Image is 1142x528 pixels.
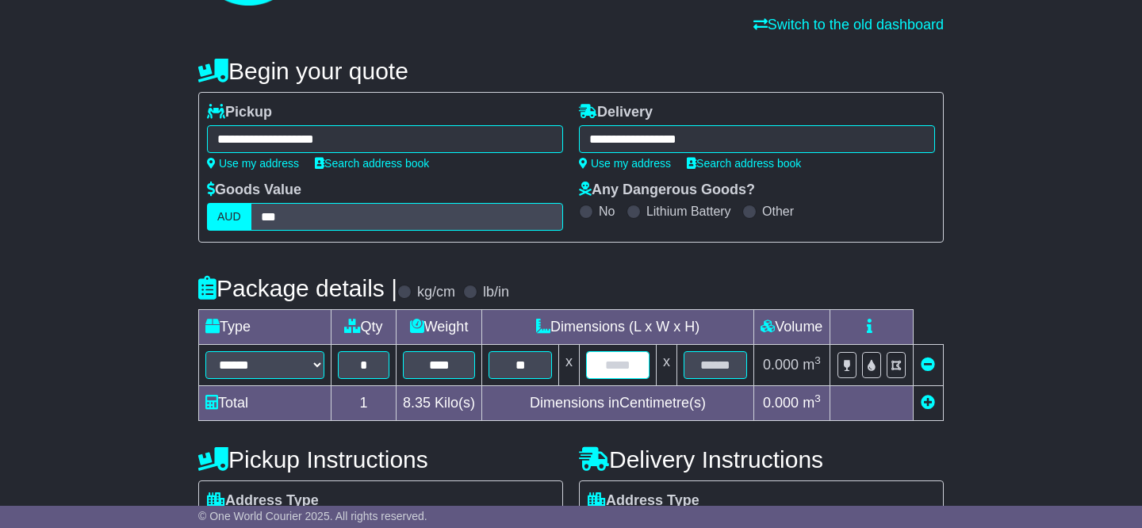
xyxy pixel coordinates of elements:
label: Lithium Battery [646,204,731,219]
label: lb/in [483,284,509,301]
label: Pickup [207,104,272,121]
a: Add new item [921,395,935,411]
label: Delivery [579,104,653,121]
a: Search address book [315,157,429,170]
span: 0.000 [763,357,799,373]
h4: Pickup Instructions [198,446,563,473]
td: 1 [331,386,397,421]
label: Address Type [207,492,319,510]
span: 0.000 [763,395,799,411]
span: m [803,357,821,373]
a: Search address book [687,157,801,170]
label: AUD [207,203,251,231]
label: Goods Value [207,182,301,199]
a: Remove this item [921,357,935,373]
td: Weight [397,310,482,345]
a: Use my address [579,157,671,170]
span: m [803,395,821,411]
sup: 3 [814,354,821,366]
label: Any Dangerous Goods? [579,182,755,199]
label: kg/cm [417,284,455,301]
a: Switch to the old dashboard [753,17,944,33]
label: Other [762,204,794,219]
span: 8.35 [403,395,431,411]
span: © One World Courier 2025. All rights reserved. [198,510,427,522]
td: Qty [331,310,397,345]
td: x [657,345,677,386]
td: x [559,345,580,386]
td: Type [199,310,331,345]
h4: Package details | [198,275,397,301]
label: No [599,204,615,219]
sup: 3 [814,392,821,404]
td: Kilo(s) [397,386,482,421]
td: Dimensions in Centimetre(s) [482,386,754,421]
h4: Delivery Instructions [579,446,944,473]
label: Address Type [588,492,699,510]
td: Total [199,386,331,421]
td: Volume [754,310,830,345]
a: Use my address [207,157,299,170]
h4: Begin your quote [198,58,944,84]
td: Dimensions (L x W x H) [482,310,754,345]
